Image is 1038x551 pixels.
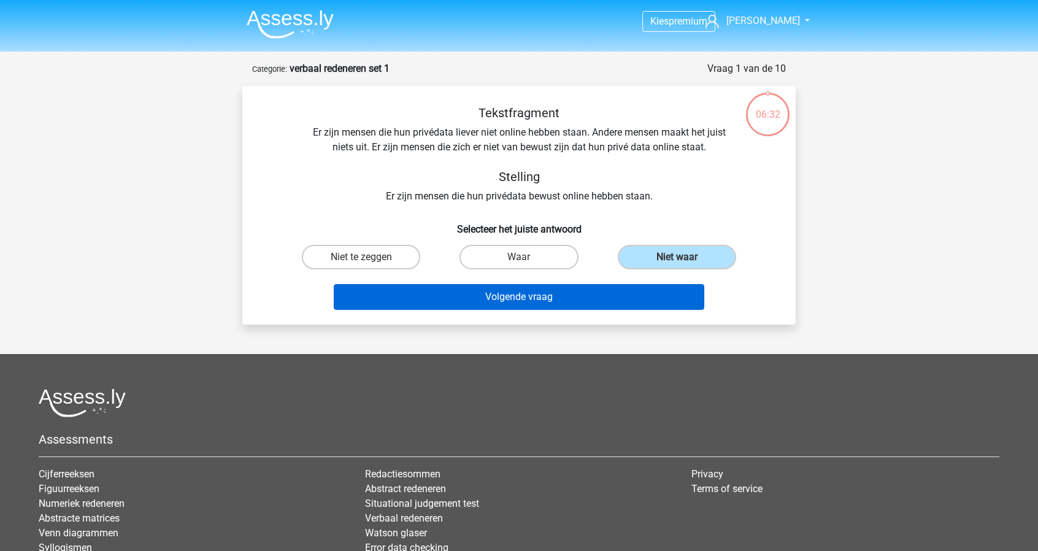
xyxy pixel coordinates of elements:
a: Abstract redeneren [365,483,446,495]
div: Vraag 1 van de 10 [707,61,786,76]
a: Situational judgement test [365,498,479,509]
span: premium [669,15,707,27]
label: Waar [459,245,578,269]
img: Assessly [247,10,334,39]
div: Er zijn mensen die hun privédata liever niet online hebben staan. Andere mensen maakt het juist n... [262,106,776,204]
h6: Selecteer het juiste antwoord [262,214,776,235]
a: Kiespremium [643,13,715,29]
a: Privacy [691,468,723,480]
a: Numeriek redeneren [39,498,125,509]
a: Venn diagrammen [39,527,118,539]
span: [PERSON_NAME] [726,15,800,26]
a: [PERSON_NAME] [701,13,801,28]
strong: verbaal redeneren set 1 [290,63,390,74]
div: 06:32 [745,91,791,122]
a: Cijferreeksen [39,468,94,480]
label: Niet waar [618,245,736,269]
a: Watson glaser [365,527,427,539]
a: Verbaal redeneren [365,512,443,524]
a: Figuurreeksen [39,483,99,495]
a: Abstracte matrices [39,512,120,524]
small: Categorie: [252,64,287,74]
button: Volgende vraag [334,284,705,310]
a: Terms of service [691,483,763,495]
img: Assessly logo [39,388,126,417]
h5: Assessments [39,432,999,447]
h5: Stelling [301,169,737,184]
label: Niet te zeggen [302,245,420,269]
a: Redactiesommen [365,468,440,480]
h5: Tekstfragment [301,106,737,120]
span: Kies [650,15,669,27]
